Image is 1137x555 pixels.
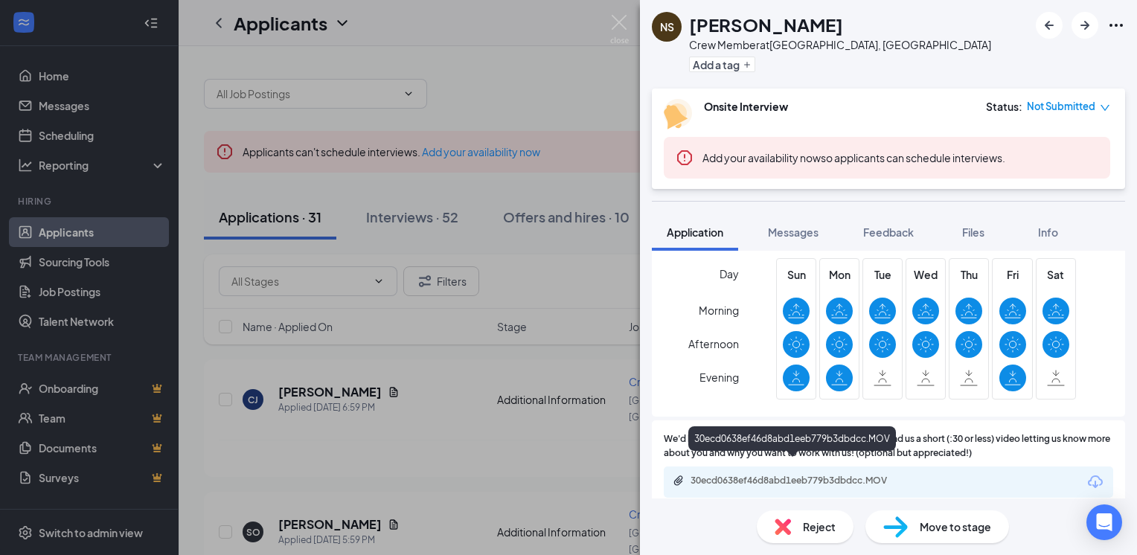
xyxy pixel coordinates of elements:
span: Sun [783,266,810,283]
div: NS [660,19,674,34]
div: Crew Member at [GEOGRAPHIC_DATA], [GEOGRAPHIC_DATA] [689,37,991,52]
span: down [1100,103,1110,113]
span: Info [1038,225,1058,239]
div: Status : [986,99,1022,114]
span: Evening [699,364,739,391]
span: Thu [955,266,982,283]
div: 30ecd0638ef46d8abd1eeb779b3dbdcc.MOV [688,426,896,451]
span: Fri [999,266,1026,283]
svg: Download [1086,473,1104,491]
a: Paperclip30ecd0638ef46d8abd1eeb779b3dbdcc.MOV [673,475,914,489]
svg: Plus [743,60,752,69]
svg: Paperclip [673,475,685,487]
div: 30ecd0638ef46d8abd1eeb779b3dbdcc.MOV [691,475,899,487]
span: Files [962,225,984,239]
span: Not Submitted [1027,99,1095,114]
span: so applicants can schedule interviews. [702,151,1005,164]
h1: [PERSON_NAME] [689,12,843,37]
svg: ArrowRight [1076,16,1094,34]
span: Morning [699,297,739,324]
span: Tue [869,266,896,283]
span: Application [667,225,723,239]
div: Open Intercom Messenger [1086,504,1122,540]
span: Messages [768,225,819,239]
button: Add your availability now [702,150,821,165]
span: We'd love to "meet" you. Using your device, please send us a short (:30 or less) video letting us... [664,432,1113,461]
svg: Ellipses [1107,16,1125,34]
button: ArrowRight [1072,12,1098,39]
span: Sat [1042,266,1069,283]
b: Onsite Interview [704,100,788,113]
span: Move to stage [920,519,991,535]
span: Wed [912,266,939,283]
span: Mon [826,266,853,283]
button: ArrowLeftNew [1036,12,1063,39]
svg: Error [676,149,694,167]
span: Reject [803,519,836,535]
span: Afternoon [688,330,739,357]
button: PlusAdd a tag [689,57,755,72]
span: Feedback [863,225,914,239]
span: Day [720,266,739,282]
svg: ArrowLeftNew [1040,16,1058,34]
